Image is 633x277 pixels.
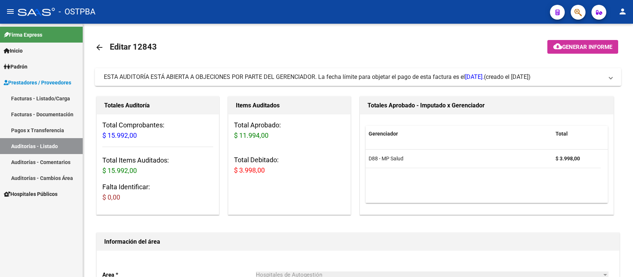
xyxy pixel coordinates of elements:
span: Padrón [4,63,27,71]
span: (creado el [DATE]) [484,73,531,81]
h1: Totales Auditoría [104,100,211,111]
span: [DATE]. [465,73,484,80]
span: Inicio [4,47,23,55]
button: Generar informe [547,40,618,54]
span: $ 3.998,00 [234,166,265,174]
h1: Items Auditados [236,100,343,111]
span: Prestadores / Proveedores [4,79,71,87]
datatable-header-cell: Gerenciador [366,126,553,142]
iframe: Intercom live chat [608,252,626,270]
h3: Total Comprobantes: [102,120,213,141]
span: $ 0,00 [102,193,120,201]
span: Generar informe [562,44,612,50]
span: Total [555,131,568,137]
span: ESTA AUDITORÍA ESTÁ ABIERTA A OBJECIONES POR PARTE DEL GERENCIADOR. La fecha límite para objetar ... [104,73,484,80]
h1: Totales Aprobado - Imputado x Gerenciador [367,100,606,111]
mat-expansion-panel-header: ESTA AUDITORÍA ESTÁ ABIERTA A OBJECIONES POR PARTE DEL GERENCIADOR. La fecha límite para objetar ... [95,68,621,86]
h1: Información del área [104,236,612,248]
span: - OSTPBA [59,4,95,20]
mat-icon: cloud_download [553,42,562,51]
h3: Total Debitado: [234,155,345,176]
span: $ 15.992,00 [102,131,137,139]
span: Editar 12843 [110,42,157,51]
span: $ 15.992,00 [102,167,137,174]
mat-icon: menu [6,7,15,16]
span: Firma Express [4,31,42,39]
span: Gerenciador [369,131,398,137]
span: D88 - MP Salud [369,156,403,161]
span: $ 11.994,00 [234,131,268,139]
span: Hospitales Públicos [4,190,57,198]
h3: Total Items Auditados: [102,155,213,176]
strong: $ 3.998,00 [555,156,580,161]
h3: Falta Identificar: [102,182,213,203]
mat-icon: person [618,7,627,16]
datatable-header-cell: Total [553,126,601,142]
mat-icon: arrow_back [95,43,104,52]
h3: Total Aprobado: [234,120,345,141]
